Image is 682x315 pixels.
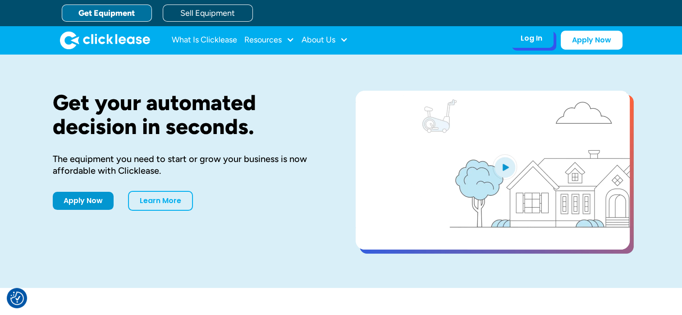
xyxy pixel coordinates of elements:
[60,31,150,49] a: home
[53,192,114,210] a: Apply Now
[521,34,542,43] div: Log In
[62,5,152,22] a: Get Equipment
[493,154,517,180] img: Blue play button logo on a light blue circular background
[244,31,294,49] div: Resources
[53,153,327,176] div: The equipment you need to start or grow your business is now affordable with Clicklease.
[163,5,253,22] a: Sell Equipment
[561,31,622,50] a: Apply Now
[172,31,237,49] a: What Is Clicklease
[53,91,327,139] h1: Get your automated decision in seconds.
[356,91,630,250] a: open lightbox
[302,31,348,49] div: About Us
[10,292,24,305] img: Revisit consent button
[10,292,24,305] button: Consent Preferences
[128,191,193,211] a: Learn More
[60,31,150,49] img: Clicklease logo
